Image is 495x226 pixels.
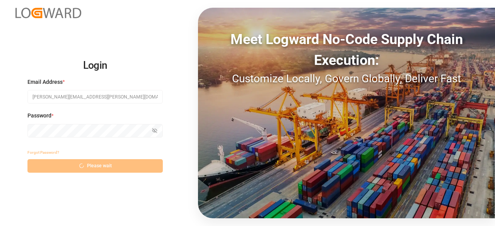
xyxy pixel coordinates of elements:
span: Email Address [27,78,63,86]
div: Meet Logward No-Code Supply Chain Execution: [198,29,495,71]
input: Enter your email [27,90,163,104]
span: Password [27,112,51,120]
h2: Login [27,53,163,78]
div: Customize Locally, Govern Globally, Deliver Fast [198,71,495,87]
img: Logward_new_orange.png [15,8,81,18]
